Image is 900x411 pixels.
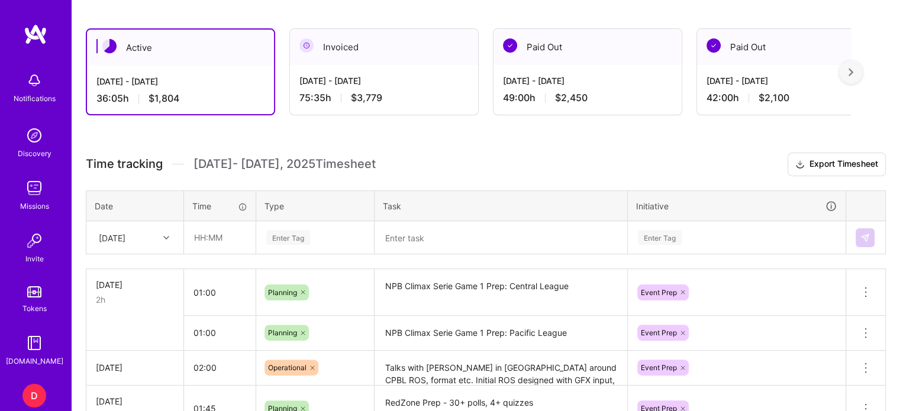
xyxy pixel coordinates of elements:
span: Operational [268,363,307,372]
div: 36:05 h [96,92,264,105]
img: Paid Out [503,38,517,53]
div: [DATE] - [DATE] [503,75,672,87]
span: [DATE] - [DATE] , 2025 Timesheet [193,157,376,171]
img: Submit [860,233,870,242]
input: HH:MM [185,222,255,253]
div: [DATE] - [DATE] [96,75,264,88]
div: 2h [96,293,174,306]
span: Planning [268,328,297,337]
div: Paid Out [493,29,682,65]
img: teamwork [22,176,46,200]
div: Tokens [22,302,47,315]
span: $1,804 [149,92,179,105]
div: [DOMAIN_NAME] [6,355,63,367]
span: Time tracking [86,157,163,171]
span: $2,100 [759,92,789,104]
div: [DATE] [96,361,174,374]
input: HH:MM [184,317,256,348]
img: logo [24,24,47,45]
a: D [20,384,49,407]
button: Export Timesheet [788,153,886,176]
input: HH:MM [184,352,256,383]
div: D [22,384,46,407]
img: tokens [27,286,41,297]
img: Invoiced [299,38,314,53]
div: [DATE] - [DATE] [707,75,876,87]
img: Invite [22,229,46,253]
div: Notifications [14,92,56,105]
div: 49:00 h [503,92,672,104]
div: 75:35 h [299,92,469,104]
div: Invoiced [290,29,478,65]
img: Paid Out [707,38,721,53]
i: icon Chevron [163,235,169,241]
div: Enter Tag [266,228,310,247]
img: discovery [22,124,46,147]
textarea: NPB Climax Serie Game 1 Prep: Pacific League [376,317,626,349]
span: Event Prep [641,328,677,337]
div: Paid Out [697,29,885,65]
img: Active [102,39,117,53]
img: guide book [22,331,46,355]
div: Invite [25,253,44,265]
img: right [849,68,853,76]
div: Active [87,30,274,66]
div: [DATE] - [DATE] [299,75,469,87]
div: Discovery [18,147,51,160]
div: [DATE] [96,279,174,291]
div: Initiative [636,199,837,213]
span: Event Prep [641,288,677,297]
span: $2,450 [555,92,588,104]
textarea: NPB Climax Serie Game 1 Prep: Central League [376,270,626,315]
span: Planning [268,288,297,297]
i: icon Download [795,158,805,171]
div: Missions [20,200,49,212]
textarea: Talks with [PERSON_NAME] in [GEOGRAPHIC_DATA] around CPBL ROS, format etc. Initial ROS designed w... [376,352,626,384]
input: HH:MM [184,277,256,308]
div: 42:00 h [707,92,876,104]
div: Enter Tag [638,228,682,247]
th: Task [375,190,628,221]
span: Event Prep [641,363,677,372]
img: bell [22,69,46,92]
div: [DATE] [96,395,174,407]
span: $3,779 [351,92,382,104]
div: Time [192,200,247,212]
div: [DATE] [99,231,125,244]
th: Type [256,190,375,221]
th: Date [86,190,184,221]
